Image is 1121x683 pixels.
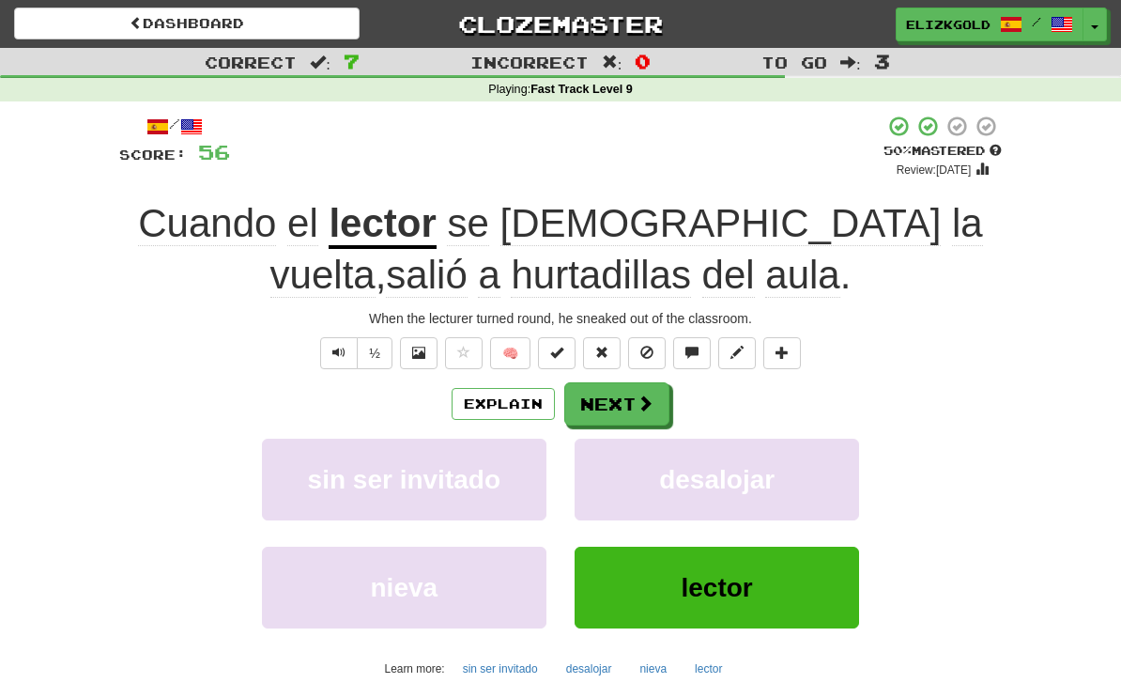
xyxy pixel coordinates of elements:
[310,54,330,70] span: :
[538,337,576,369] button: Set this sentence to 100% Mastered (alt+m)
[385,662,445,675] small: Learn more:
[564,382,669,426] button: Next
[702,253,755,298] span: del
[682,573,753,602] span: lector
[629,655,677,683] button: nieva
[906,16,990,33] span: Elizkgold
[511,253,690,298] span: hurtadillas
[344,50,360,72] span: 7
[445,337,483,369] button: Favorite sentence (alt+f)
[316,337,392,369] div: Text-to-speech controls
[761,53,827,71] span: To go
[575,439,859,520] button: desalojar
[883,143,1002,160] div: Mastered
[659,465,775,494] span: desalojar
[952,201,983,246] span: la
[357,337,392,369] button: ½
[270,253,376,298] span: vuelta
[896,8,1083,41] a: Elizkgold /
[470,53,589,71] span: Incorrect
[530,83,633,96] strong: Fast Track Level 9
[270,201,983,298] span: , .
[138,201,276,246] span: Cuando
[763,337,801,369] button: Add to collection (alt+a)
[205,53,297,71] span: Correct
[765,253,839,298] span: aula
[119,147,187,163] span: Score:
[684,655,732,683] button: lector
[874,50,890,72] span: 3
[198,140,230,163] span: 56
[897,163,972,177] small: Review: [DATE]
[673,337,711,369] button: Discuss sentence (alt+u)
[453,655,548,683] button: sin ser invitado
[452,388,555,420] button: Explain
[556,655,622,683] button: desalojar
[575,547,859,629] button: lector
[262,439,546,520] button: sin ser invitado
[14,8,360,39] a: Dashboard
[840,54,861,70] span: :
[371,573,438,602] span: nieva
[119,115,230,138] div: /
[490,337,530,369] button: 🧠
[718,337,756,369] button: Edit sentence (alt+d)
[583,337,621,369] button: Reset to 0% Mastered (alt+r)
[478,253,499,298] span: a
[388,8,733,40] a: Clozemaster
[602,54,622,70] span: :
[447,201,488,246] span: se
[119,309,1002,328] div: When the lecturer turned round, he sneaked out of the classroom.
[1032,15,1041,28] span: /
[262,547,546,629] button: nieva
[386,253,467,298] span: salió
[628,337,666,369] button: Ignore sentence (alt+i)
[500,201,942,246] span: [DEMOGRAPHIC_DATA]
[329,201,436,249] u: lector
[635,50,651,72] span: 0
[400,337,438,369] button: Show image (alt+x)
[287,201,318,246] span: el
[320,337,358,369] button: Play sentence audio (ctl+space)
[308,465,500,494] span: sin ser invitado
[883,143,912,158] span: 50 %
